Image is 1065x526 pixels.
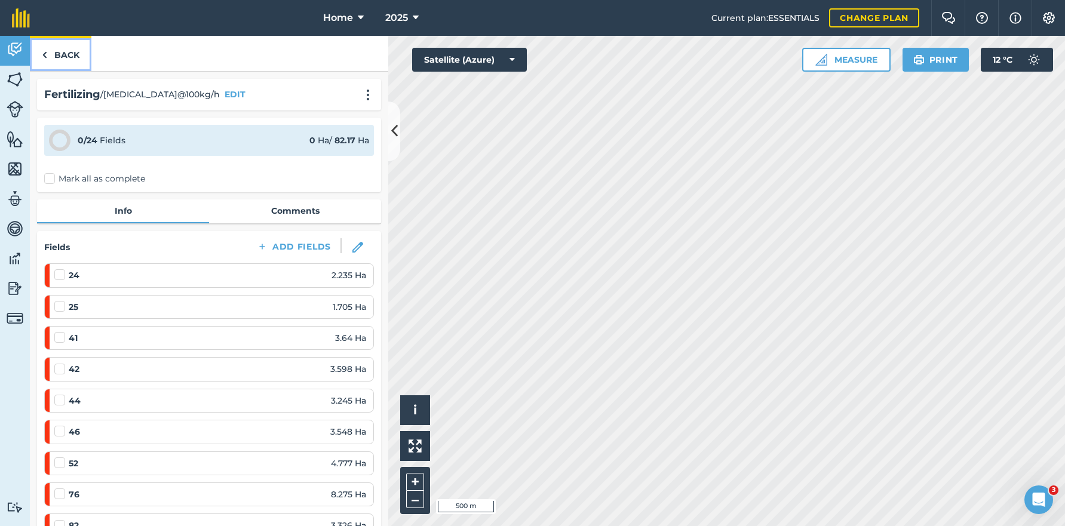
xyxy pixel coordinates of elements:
img: svg+xml;base64,PD94bWwgdmVyc2lvbj0iMS4wIiBlbmNvZGluZz0idXRmLTgiPz4KPCEtLSBHZW5lcmF0b3I6IEFkb2JlIE... [1022,48,1046,72]
img: svg+xml;base64,PD94bWwgdmVyc2lvbj0iMS4wIiBlbmNvZGluZz0idXRmLTgiPz4KPCEtLSBHZW5lcmF0b3I6IEFkb2JlIE... [7,279,23,297]
img: svg+xml;base64,PD94bWwgdmVyc2lvbj0iMS4wIiBlbmNvZGluZz0idXRmLTgiPz4KPCEtLSBHZW5lcmF0b3I6IEFkb2JlIE... [7,502,23,513]
strong: 0 [309,135,315,146]
span: 3.598 Ha [330,362,366,376]
img: svg+xml;base64,PHN2ZyB4bWxucz0iaHR0cDovL3d3dy53My5vcmcvMjAwMC9zdmciIHdpZHRoPSIyMCIgaGVpZ2h0PSIyNC... [361,89,375,101]
strong: 41 [69,331,78,344]
button: Measure [802,48,891,72]
button: + [406,473,424,491]
span: 1.705 Ha [333,300,366,313]
span: 3.245 Ha [331,394,366,407]
span: 8.275 Ha [331,488,366,501]
button: 12 °C [981,48,1053,72]
button: Satellite (Azure) [412,48,527,72]
div: Fields [78,134,125,147]
img: Ruler icon [815,54,827,66]
img: Two speech bubbles overlapping with the left bubble in the forefront [941,12,956,24]
img: A question mark icon [975,12,989,24]
img: svg+xml;base64,PHN2ZyB4bWxucz0iaHR0cDovL3d3dy53My5vcmcvMjAwMC9zdmciIHdpZHRoPSI1NiIgaGVpZ2h0PSI2MC... [7,130,23,148]
button: Print [903,48,969,72]
span: i [413,402,417,417]
button: Add Fields [247,238,340,255]
span: 2025 [385,11,408,25]
img: svg+xml;base64,PD94bWwgdmVyc2lvbj0iMS4wIiBlbmNvZGluZz0idXRmLTgiPz4KPCEtLSBHZW5lcmF0b3I6IEFkb2JlIE... [7,190,23,208]
span: 3 [1049,485,1058,495]
span: / [MEDICAL_DATA]@100kg/h [100,88,220,101]
span: 2.235 Ha [332,269,366,282]
a: Info [37,199,209,222]
span: 3.548 Ha [330,425,366,438]
img: fieldmargin Logo [12,8,30,27]
img: svg+xml;base64,PHN2ZyB4bWxucz0iaHR0cDovL3d3dy53My5vcmcvMjAwMC9zdmciIHdpZHRoPSI1NiIgaGVpZ2h0PSI2MC... [7,160,23,178]
img: svg+xml;base64,PD94bWwgdmVyc2lvbj0iMS4wIiBlbmNvZGluZz0idXRmLTgiPz4KPCEtLSBHZW5lcmF0b3I6IEFkb2JlIE... [7,41,23,59]
strong: 46 [69,425,80,438]
button: – [406,491,424,508]
img: svg+xml;base64,PD94bWwgdmVyc2lvbj0iMS4wIiBlbmNvZGluZz0idXRmLTgiPz4KPCEtLSBHZW5lcmF0b3I6IEFkb2JlIE... [7,250,23,267]
img: Four arrows, one pointing top left, one top right, one bottom right and the last bottom left [409,439,422,453]
a: Comments [209,199,381,222]
img: svg+xml;base64,PHN2ZyB3aWR0aD0iMTgiIGhlaWdodD0iMTgiIHZpZXdCb3g9IjAgMCAxOCAxOCIgZmlsbD0ibm9uZSIgeG... [352,242,363,253]
a: Back [30,36,91,71]
img: A cog icon [1042,12,1056,24]
strong: 24 [69,269,79,282]
label: Mark all as complete [44,173,145,185]
img: svg+xml;base64,PHN2ZyB4bWxucz0iaHR0cDovL3d3dy53My5vcmcvMjAwMC9zdmciIHdpZHRoPSIxOSIgaGVpZ2h0PSIyNC... [913,53,925,67]
span: Home [323,11,353,25]
img: svg+xml;base64,PHN2ZyB4bWxucz0iaHR0cDovL3d3dy53My5vcmcvMjAwMC9zdmciIHdpZHRoPSI5IiBoZWlnaHQ9IjI0Ii... [42,48,47,62]
div: Ha / Ha [309,134,369,147]
img: svg+xml;base64,PD94bWwgdmVyc2lvbj0iMS4wIiBlbmNvZGluZz0idXRmLTgiPz4KPCEtLSBHZW5lcmF0b3I6IEFkb2JlIE... [7,220,23,238]
h2: Fertilizing [44,86,100,103]
button: EDIT [225,88,245,101]
a: Change plan [829,8,919,27]
strong: 82.17 [334,135,355,146]
strong: 52 [69,457,78,470]
span: 12 ° C [993,48,1012,72]
iframe: Intercom live chat [1024,485,1053,514]
strong: 0 / 24 [78,135,97,146]
img: svg+xml;base64,PD94bWwgdmVyc2lvbj0iMS4wIiBlbmNvZGluZz0idXRmLTgiPz4KPCEtLSBHZW5lcmF0b3I6IEFkb2JlIE... [7,310,23,327]
button: i [400,395,430,425]
h4: Fields [44,241,70,254]
strong: 42 [69,362,79,376]
strong: 25 [69,300,78,313]
img: svg+xml;base64,PD94bWwgdmVyc2lvbj0iMS4wIiBlbmNvZGluZz0idXRmLTgiPz4KPCEtLSBHZW5lcmF0b3I6IEFkb2JlIE... [7,101,23,118]
span: Current plan : ESSENTIALS [711,11,820,24]
strong: 44 [69,394,81,407]
span: 4.777 Ha [331,457,366,470]
img: svg+xml;base64,PHN2ZyB4bWxucz0iaHR0cDovL3d3dy53My5vcmcvMjAwMC9zdmciIHdpZHRoPSIxNyIgaGVpZ2h0PSIxNy... [1009,11,1021,25]
strong: 76 [69,488,79,501]
img: svg+xml;base64,PHN2ZyB4bWxucz0iaHR0cDovL3d3dy53My5vcmcvMjAwMC9zdmciIHdpZHRoPSI1NiIgaGVpZ2h0PSI2MC... [7,70,23,88]
span: 3.64 Ha [335,331,366,344]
